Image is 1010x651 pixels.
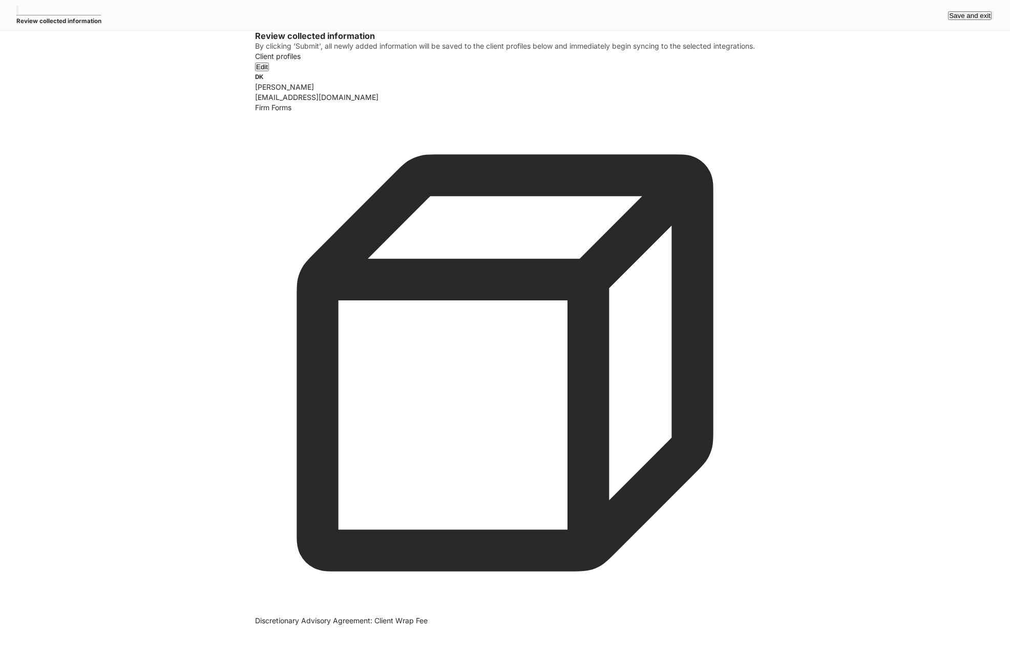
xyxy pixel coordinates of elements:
h5: DK [255,72,755,82]
h3: Review collected information [255,31,755,41]
div: Client profiles [255,51,755,62]
div: Discretionary Advisory Agreement: Client Wrap Fee [255,616,755,626]
div: Firm Forms [255,103,755,113]
div: Save and exit [949,12,991,19]
h5: Review collected information [16,16,101,26]
button: Edit [255,63,269,71]
div: [EMAIL_ADDRESS][DOMAIN_NAME] [255,92,755,103]
button: Save and exit [948,11,992,20]
div: [PERSON_NAME] [255,82,755,92]
div: Edit [256,64,268,70]
p: By clicking ‘Submit’, all newly added information will be saved to the client profiles below and ... [255,41,755,51]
